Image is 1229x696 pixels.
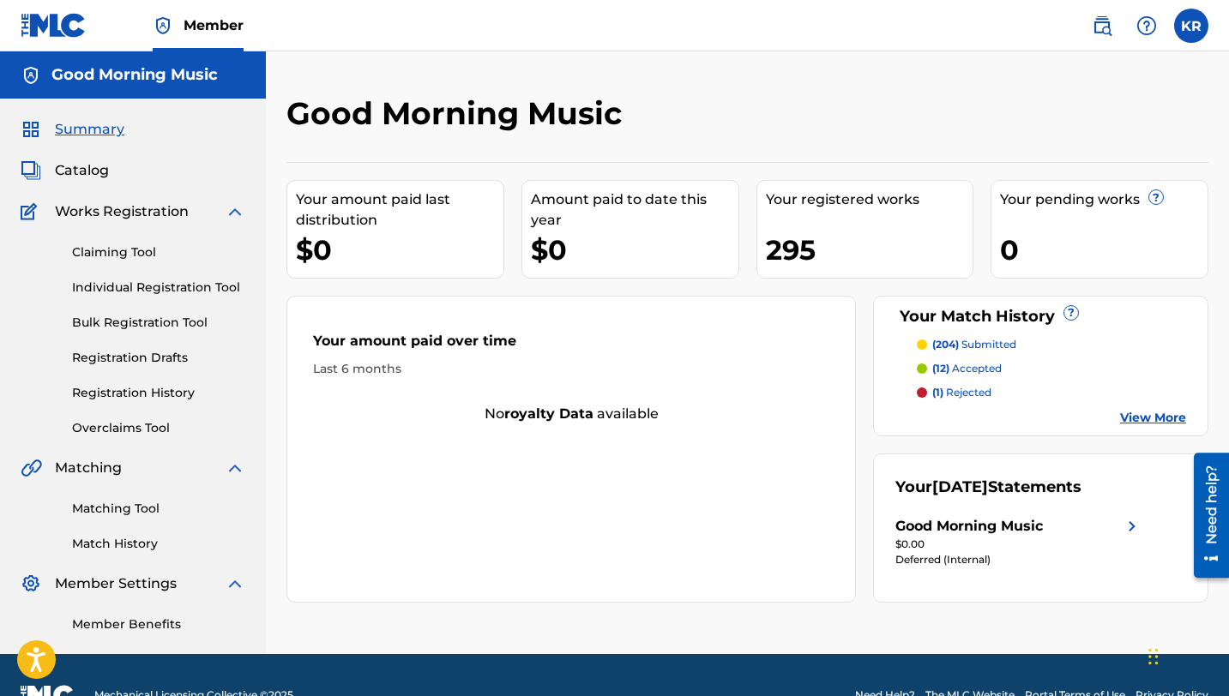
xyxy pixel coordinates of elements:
a: Matching Tool [72,500,245,518]
div: Your Match History [895,305,1186,328]
a: (1) rejected [917,385,1186,400]
div: Your registered works [766,189,973,210]
span: (1) [932,386,943,399]
span: (204) [932,338,959,351]
a: (12) accepted [917,361,1186,376]
p: accepted [932,361,1002,376]
div: $0 [531,231,738,269]
img: MLC Logo [21,13,87,38]
a: Claiming Tool [72,243,245,261]
img: right chevron icon [1122,516,1142,537]
img: expand [225,201,245,222]
a: Member Benefits [72,615,245,633]
p: rejected [932,385,991,400]
div: User Menu [1174,9,1208,43]
a: Individual Registration Tool [72,279,245,297]
div: Your Statements [895,476,1081,499]
img: Works Registration [21,201,43,222]
a: Public Search [1085,9,1119,43]
div: Drag [1148,631,1159,682]
img: Matching [21,458,42,478]
a: Good Morning Musicright chevron icon$0.00Deferred (Internal) [895,516,1142,567]
div: No available [287,404,855,424]
span: Works Registration [55,201,189,222]
div: Last 6 months [313,360,829,378]
div: Your amount paid over time [313,331,829,360]
iframe: Chat Widget [1143,614,1229,696]
div: Good Morning Music [895,516,1043,537]
div: Deferred (Internal) [895,552,1142,567]
img: expand [225,573,245,594]
h2: Good Morning Music [286,94,630,133]
strong: royalty data [504,405,593,422]
div: Your amount paid last distribution [296,189,503,231]
img: Catalog [21,160,41,181]
span: ? [1149,190,1163,204]
img: Member Settings [21,573,41,594]
div: 295 [766,231,973,269]
div: Your pending works [1000,189,1208,210]
a: SummarySummary [21,119,124,140]
span: Catalog [55,160,109,181]
a: Bulk Registration Tool [72,314,245,332]
span: (12) [932,362,949,375]
div: Amount paid to date this year [531,189,738,231]
span: [DATE] [932,477,988,496]
a: CatalogCatalog [21,160,109,181]
a: Overclaims Tool [72,419,245,437]
a: (204) submitted [917,337,1186,352]
span: Member Settings [55,573,177,594]
a: Match History [72,535,245,553]
span: ? [1064,306,1078,320]
img: search [1092,15,1112,36]
div: 0 [1000,231,1208,269]
h5: Good Morning Music [51,65,218,85]
p: submitted [932,337,1016,352]
img: Accounts [21,65,41,86]
img: help [1136,15,1157,36]
span: Member [184,15,244,35]
span: Matching [55,458,122,478]
img: Top Rightsholder [153,15,173,36]
div: $0 [296,231,503,269]
img: Summary [21,119,41,140]
div: Help [1130,9,1164,43]
div: $0.00 [895,537,1142,552]
span: Summary [55,119,124,140]
img: expand [225,458,245,478]
iframe: Resource Center [1181,446,1229,584]
a: View More [1120,409,1186,427]
a: Registration History [72,384,245,402]
a: Registration Drafts [72,349,245,367]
